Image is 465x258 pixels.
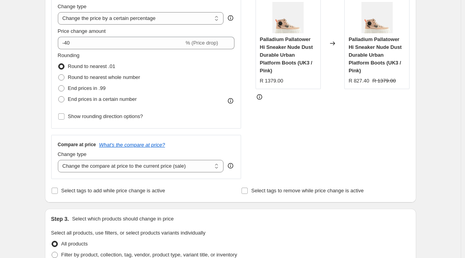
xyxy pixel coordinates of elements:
[72,215,173,223] p: Select which products should change in price
[58,52,80,58] span: Rounding
[349,77,369,85] div: R 827.40
[186,40,218,46] span: % (Price drop)
[251,188,364,193] span: Select tags to remove while price change is active
[372,77,396,85] strike: R 1379.00
[58,142,96,148] h3: Compare at price
[58,28,106,34] span: Price change amount
[68,96,137,102] span: End prices in a certain number
[68,74,140,80] span: Round to nearest whole number
[58,4,87,9] span: Change type
[260,77,283,85] div: R 1379.00
[349,36,402,73] span: Palladium Pallatower Hi Sneaker Nude Dust Durable Urban Platform Boots (UK3 / Pink)
[68,63,115,69] span: Round to nearest .01
[61,188,165,193] span: Select tags to add while price change is active
[227,162,234,170] div: help
[58,37,184,49] input: -15
[272,2,304,33] img: Palladium-Pallatower-Hi-Sneaker-Nude-Dust-Palladium-236210036_80x.jpg
[61,252,237,258] span: Filter by product, collection, tag, vendor, product type, variant title, or inventory
[51,215,69,223] h2: Step 3.
[227,14,234,22] div: help
[58,151,87,157] span: Change type
[51,230,206,236] span: Select all products, use filters, or select products variants individually
[361,2,393,33] img: Palladium-Pallatower-Hi-Sneaker-Nude-Dust-Palladium-236210036_80x.jpg
[99,142,165,148] button: What's the compare at price?
[260,36,313,73] span: Palladium Pallatower Hi Sneaker Nude Dust Durable Urban Platform Boots (UK3 / Pink)
[68,113,143,119] span: Show rounding direction options?
[68,85,106,91] span: End prices in .99
[61,241,88,247] span: All products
